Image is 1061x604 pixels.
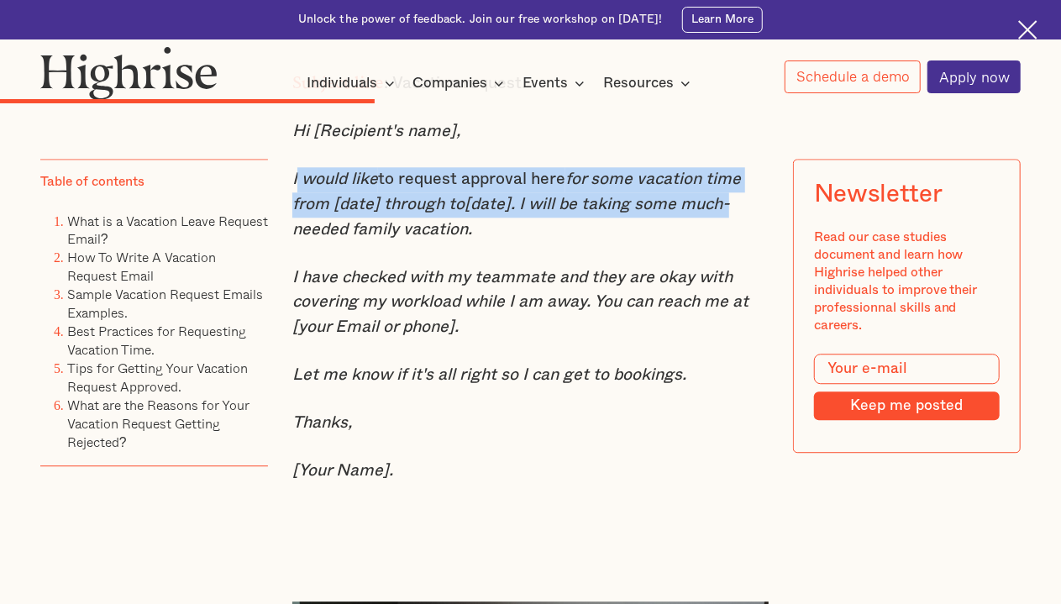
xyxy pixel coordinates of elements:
a: Learn More [682,7,763,33]
a: How To Write A Vacation Request Email [67,247,216,286]
img: Highrise logo [40,46,218,100]
div: Companies [412,73,487,93]
a: Tips for Getting Your Vacation Request Approved. [67,358,248,397]
em: Hi [Recipient's name], [292,123,460,139]
a: Best Practices for Requesting Vacation Time. [67,321,246,360]
div: Newsletter [813,180,942,208]
em: Let me know if it's all right so I can get to bookings. [292,366,686,383]
a: Schedule a demo [785,60,921,93]
em: I would like [292,171,378,187]
input: Your e-mail [813,354,1000,383]
div: Events [523,73,568,93]
div: Unlock the power of feedback. Join our free workshop on [DATE]! [298,12,663,28]
div: Read our case studies document and learn how Highrise helped other individuals to improve their p... [813,228,1000,334]
form: Modal Form [813,354,1000,419]
img: Cross icon [1018,20,1037,39]
p: to request approval here [292,167,769,242]
div: Resources [603,73,674,93]
div: Companies [412,73,509,93]
em: [Your Name]. [292,462,393,479]
a: Apply now [927,60,1021,93]
a: Sample Vacation Request Emails Examples. [67,284,263,323]
input: Keep me posted [813,391,1000,419]
em: I have checked with my teammate and they are okay with covering my workload while I am away. You ... [292,269,748,335]
div: Individuals [307,73,400,93]
a: What is a Vacation Leave Request Email? [67,210,268,249]
div: Resources [603,73,696,93]
a: What are the Reasons for Your Vacation Request Getting Rejected? [67,395,249,452]
em: for some vacation time from [date] through to[date]. I will be taking some much-needed family vac... [292,171,741,237]
div: Events [523,73,590,93]
p: ‍ [292,507,769,532]
div: Individuals [307,73,378,93]
em: Thanks, [292,414,352,431]
div: Table of contents [40,173,144,191]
